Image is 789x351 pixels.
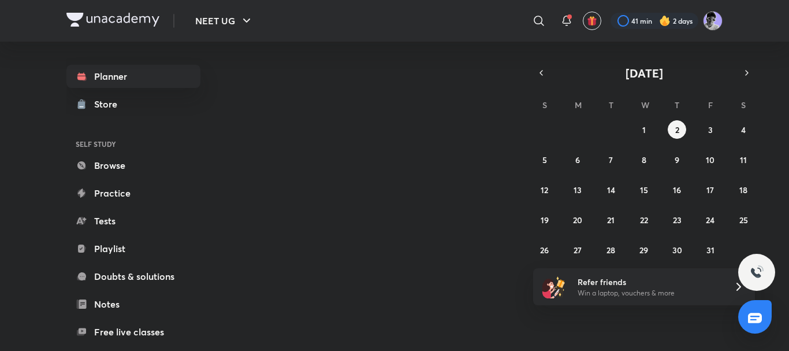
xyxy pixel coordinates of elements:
abbr: October 5, 2025 [542,154,547,165]
button: October 2, 2025 [668,120,686,139]
abbr: October 10, 2025 [706,154,714,165]
abbr: October 14, 2025 [607,184,615,195]
button: October 30, 2025 [668,241,686,259]
img: referral [542,275,565,298]
button: October 9, 2025 [668,150,686,169]
button: October 20, 2025 [568,210,587,229]
abbr: October 30, 2025 [672,245,682,256]
abbr: October 27, 2025 [574,245,582,256]
button: October 24, 2025 [701,210,720,229]
img: avatar [587,16,597,26]
button: October 4, 2025 [734,120,753,139]
abbr: Sunday [542,99,547,110]
button: October 8, 2025 [635,150,653,169]
button: October 1, 2025 [635,120,653,139]
a: Tests [66,209,200,232]
button: October 17, 2025 [701,180,720,199]
abbr: October 24, 2025 [706,215,714,226]
button: October 27, 2025 [568,241,587,259]
abbr: October 29, 2025 [639,245,648,256]
abbr: Wednesday [641,99,649,110]
button: October 5, 2025 [535,150,554,169]
button: October 21, 2025 [602,210,620,229]
abbr: October 7, 2025 [609,154,613,165]
div: Store [94,97,124,111]
abbr: October 18, 2025 [739,184,747,195]
button: October 6, 2025 [568,150,587,169]
abbr: October 26, 2025 [540,245,549,256]
abbr: October 1, 2025 [642,124,646,135]
button: October 29, 2025 [635,241,653,259]
p: Win a laptop, vouchers & more [578,288,720,298]
abbr: October 2, 2025 [675,124,679,135]
button: October 14, 2025 [602,180,620,199]
abbr: October 4, 2025 [741,124,746,135]
abbr: October 6, 2025 [575,154,580,165]
button: October 22, 2025 [635,210,653,229]
abbr: October 23, 2025 [673,215,682,226]
abbr: October 22, 2025 [640,215,648,226]
button: October 3, 2025 [701,120,720,139]
button: October 7, 2025 [602,150,620,169]
abbr: Friday [708,99,713,110]
abbr: October 3, 2025 [708,124,713,135]
abbr: October 20, 2025 [573,215,582,226]
abbr: October 17, 2025 [706,184,714,195]
button: October 31, 2025 [701,241,720,259]
img: streak [659,15,671,27]
abbr: October 28, 2025 [606,245,615,256]
button: October 13, 2025 [568,180,587,199]
a: Free live classes [66,320,200,343]
abbr: October 25, 2025 [739,215,748,226]
button: October 12, 2025 [535,180,554,199]
abbr: October 21, 2025 [607,215,615,226]
abbr: October 16, 2025 [673,184,681,195]
a: Practice [66,182,200,205]
img: ttu [750,265,764,279]
abbr: Thursday [675,99,679,110]
button: October 19, 2025 [535,210,554,229]
abbr: October 31, 2025 [706,245,714,256]
button: October 18, 2025 [734,180,753,199]
a: Notes [66,293,200,316]
button: October 10, 2025 [701,150,720,169]
button: October 15, 2025 [635,180,653,199]
a: Planner [66,65,200,88]
button: October 23, 2025 [668,210,686,229]
h6: Refer friends [578,276,720,288]
a: Company Logo [66,13,159,29]
button: October 25, 2025 [734,210,753,229]
a: Store [66,93,200,116]
abbr: October 12, 2025 [541,184,548,195]
img: Company Logo [66,13,159,27]
h6: SELF STUDY [66,134,200,154]
span: [DATE] [626,65,663,81]
button: October 28, 2025 [602,241,620,259]
abbr: October 19, 2025 [541,215,549,226]
button: October 26, 2025 [535,241,554,259]
button: NEET UG [188,9,260,32]
img: henil patel [703,11,723,31]
abbr: October 9, 2025 [675,154,679,165]
button: October 16, 2025 [668,180,686,199]
button: avatar [583,12,601,30]
abbr: October 15, 2025 [640,184,648,195]
button: [DATE] [549,65,739,81]
a: Doubts & solutions [66,265,200,288]
abbr: Saturday [741,99,746,110]
abbr: Tuesday [609,99,613,110]
button: October 11, 2025 [734,150,753,169]
a: Browse [66,154,200,177]
abbr: Monday [575,99,582,110]
abbr: October 11, 2025 [740,154,747,165]
abbr: October 13, 2025 [574,184,582,195]
a: Playlist [66,237,200,260]
abbr: October 8, 2025 [642,154,646,165]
